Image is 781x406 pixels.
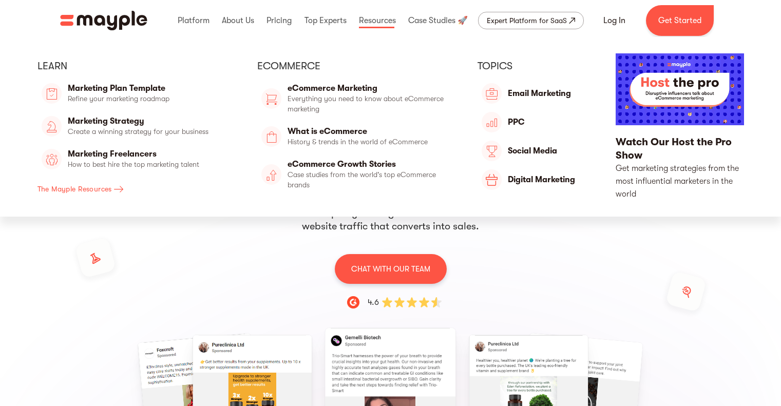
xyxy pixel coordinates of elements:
[591,8,638,33] a: Log In
[60,11,147,30] img: Mayple logo
[646,5,714,36] a: Get Started
[175,4,212,37] div: Platform
[335,254,447,284] a: CHAT WITH OUR TEAM
[368,296,379,308] div: 4.6
[478,12,584,29] a: Expert Platform for SaaS
[37,180,242,198] a: The Mayple Resources
[219,4,257,37] div: About Us
[37,183,112,195] div: The Mayple Resources
[487,14,567,27] div: Expert Platform for SaaS
[60,11,147,30] a: home
[264,4,294,37] div: Pricing
[478,60,600,73] div: Topics
[302,4,349,37] div: Top Experts
[356,4,398,37] div: Resources
[616,136,744,162] div: Watch Our Host the Pro Show
[351,262,430,276] p: CHAT WITH OUR TEAM
[616,53,744,200] a: Watch Our Host the Pro ShowGet marketing strategies from the most influential marketers in the world
[616,53,744,125] img: Mayple Youtube Channel
[616,162,744,201] p: Get marketing strategies from the most influential marketers in the world
[257,60,462,73] div: Ecommerce
[255,206,526,233] p: Remain at the top of your target audience's mind and drive website traffic that converts into sales.
[37,60,242,73] div: Learn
